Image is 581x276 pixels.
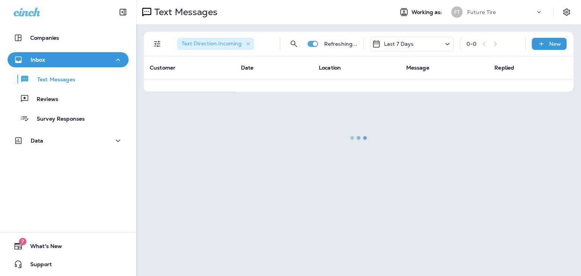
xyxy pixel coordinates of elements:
[8,71,129,87] button: Text Messages
[8,30,129,45] button: Companies
[19,238,26,245] span: 7
[23,261,52,270] span: Support
[30,76,75,84] p: Text Messages
[31,57,45,63] p: Inbox
[8,52,129,67] button: Inbox
[8,110,129,126] button: Survey Responses
[31,138,43,144] p: Data
[8,239,129,254] button: 7What's New
[29,116,85,123] p: Survey Responses
[8,91,129,107] button: Reviews
[8,257,129,272] button: Support
[112,5,134,20] button: Collapse Sidebar
[29,96,58,103] p: Reviews
[549,41,561,47] p: New
[30,35,59,41] p: Companies
[8,133,129,148] button: Data
[23,243,62,252] span: What's New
